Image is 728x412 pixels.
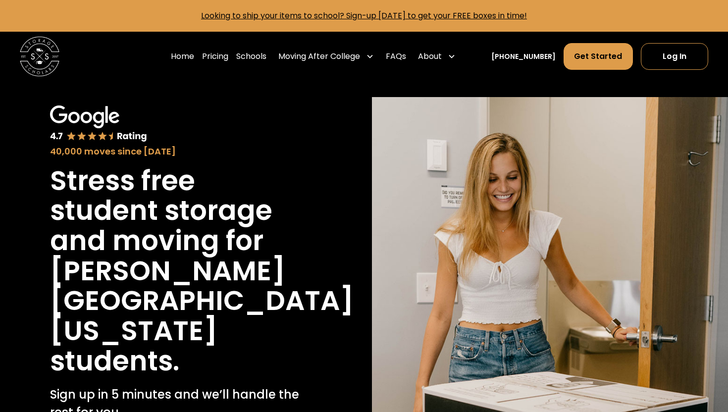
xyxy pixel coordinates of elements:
[386,43,406,70] a: FAQs
[236,43,266,70] a: Schools
[201,10,527,21] a: Looking to ship your items to school? Sign-up [DATE] to get your FREE boxes in time!
[50,256,354,346] h1: [PERSON_NAME][GEOGRAPHIC_DATA][US_STATE]
[491,51,556,62] a: [PHONE_NUMBER]
[50,346,179,376] h1: students.
[641,43,708,70] a: Log In
[20,37,59,76] img: Storage Scholars main logo
[418,51,442,62] div: About
[50,105,148,143] img: Google 4.7 star rating
[278,51,360,62] div: Moving After College
[564,43,632,70] a: Get Started
[171,43,194,70] a: Home
[202,43,228,70] a: Pricing
[50,166,307,256] h1: Stress free student storage and moving for
[50,145,307,158] div: 40,000 moves since [DATE]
